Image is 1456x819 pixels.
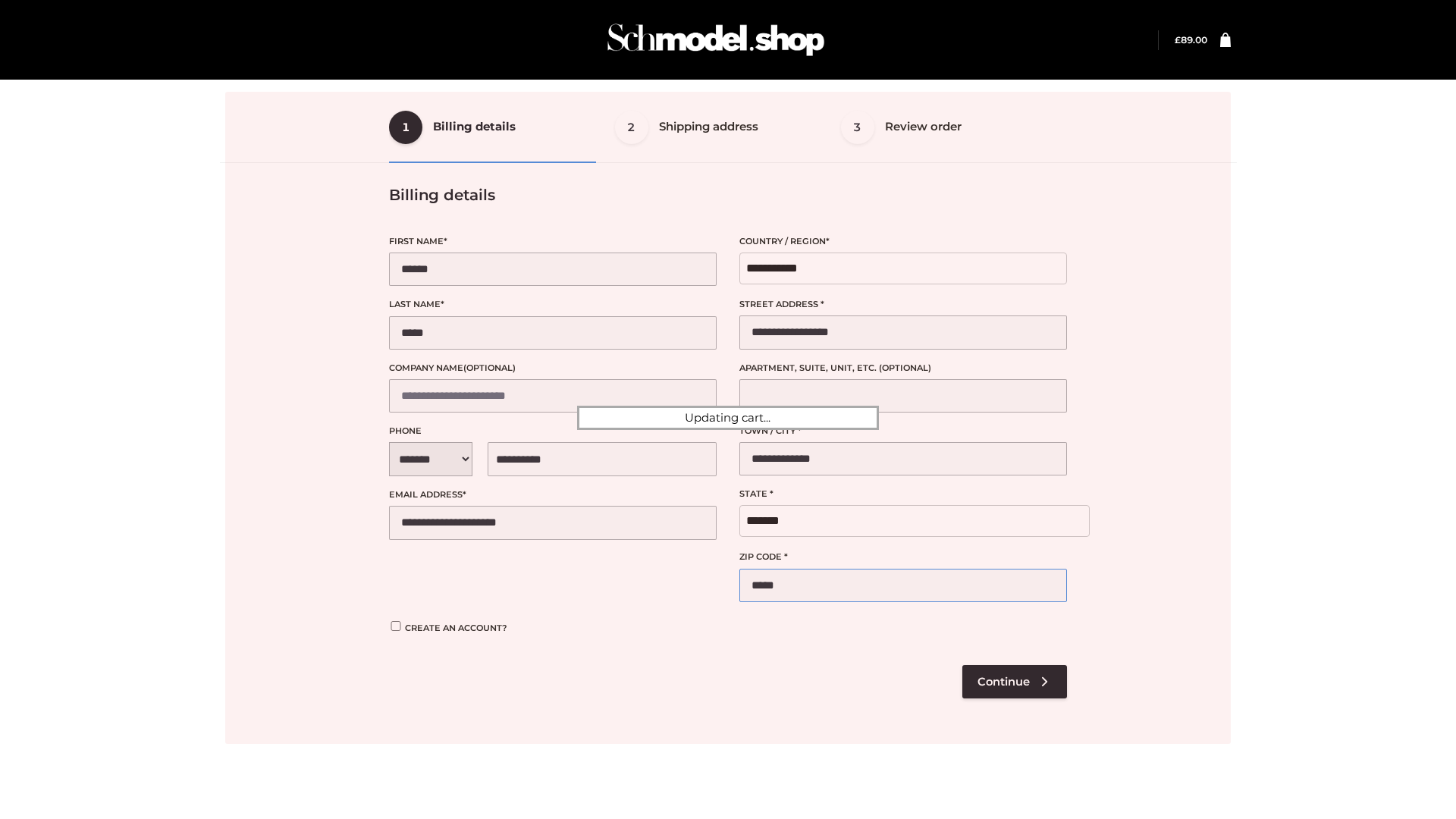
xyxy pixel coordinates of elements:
div: Updating cart... [577,406,879,430]
img: Schmodel Admin 964 [602,10,830,70]
a: £89.00 [1175,34,1207,45]
span: £ [1175,34,1181,45]
bdi: 89.00 [1175,34,1207,45]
